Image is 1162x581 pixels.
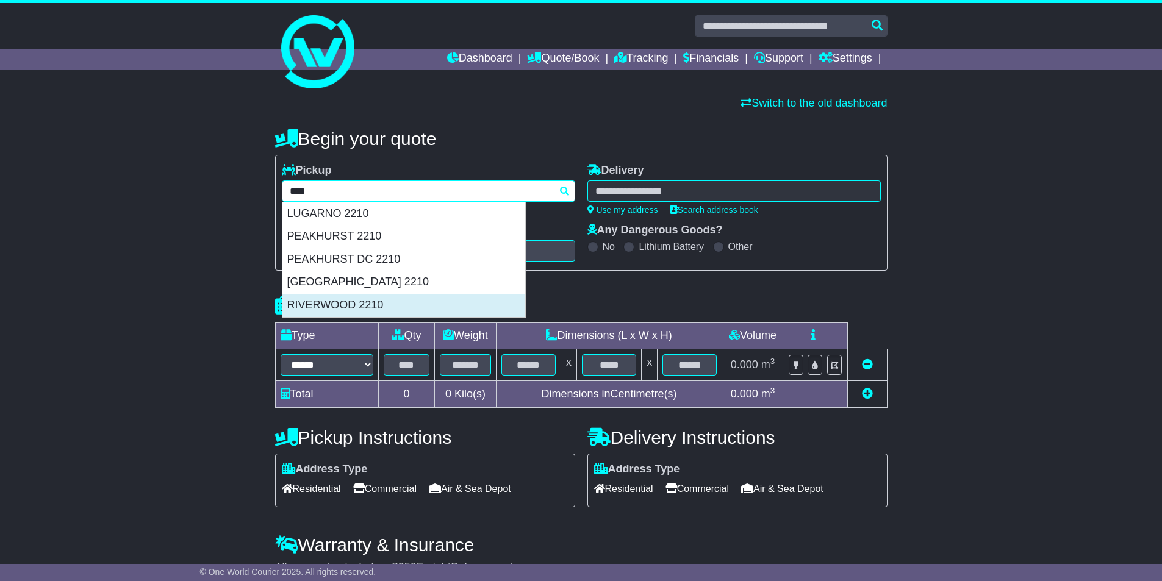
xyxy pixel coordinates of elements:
div: All our quotes include a $ FreightSafe warranty. [275,561,888,574]
span: 0 [445,388,451,400]
span: Commercial [665,479,729,498]
td: 0 [378,381,435,408]
label: Address Type [282,463,368,476]
h4: Warranty & Insurance [275,535,888,555]
a: Support [754,49,803,70]
td: x [642,349,658,381]
span: 250 [398,561,417,573]
span: m [761,388,775,400]
a: Dashboard [447,49,512,70]
a: Tracking [614,49,668,70]
a: Use my address [587,205,658,215]
a: Financials [683,49,739,70]
div: LUGARNO 2210 [282,202,525,226]
td: Weight [435,323,497,349]
td: Qty [378,323,435,349]
span: 0.000 [731,358,758,371]
div: PEAKHURST DC 2210 [282,248,525,271]
td: Total [275,381,378,408]
td: Dimensions (L x W x H) [496,323,722,349]
span: Commercial [353,479,417,498]
td: Volume [722,323,783,349]
label: Lithium Battery [639,241,704,252]
label: Pickup [282,164,332,177]
h4: Begin your quote [275,129,888,149]
span: 0.000 [731,388,758,400]
a: Add new item [862,388,873,400]
div: RIVERWOOD 2210 [282,294,525,317]
h4: Package details | [275,296,428,316]
sup: 3 [770,357,775,366]
sup: 3 [770,386,775,395]
div: PEAKHURST 2210 [282,225,525,248]
label: Any Dangerous Goods? [587,224,723,237]
h4: Pickup Instructions [275,427,575,447]
h4: Delivery Instructions [587,427,888,447]
span: Residential [282,479,341,498]
td: x [561,349,576,381]
label: No [603,241,615,252]
span: m [761,358,775,371]
a: Remove this item [862,358,873,371]
a: Switch to the old dashboard [741,97,887,109]
label: Delivery [587,164,644,177]
a: Quote/Book [527,49,599,70]
label: Address Type [594,463,680,476]
td: Kilo(s) [435,381,497,408]
td: Type [275,323,378,349]
span: © One World Courier 2025. All rights reserved. [200,567,376,577]
span: Air & Sea Depot [741,479,823,498]
typeahead: Please provide city [282,180,575,202]
label: Other [728,241,753,252]
a: Search address book [670,205,758,215]
div: [GEOGRAPHIC_DATA] 2210 [282,271,525,294]
a: Settings [819,49,872,70]
span: Residential [594,479,653,498]
td: Dimensions in Centimetre(s) [496,381,722,408]
span: Air & Sea Depot [429,479,511,498]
